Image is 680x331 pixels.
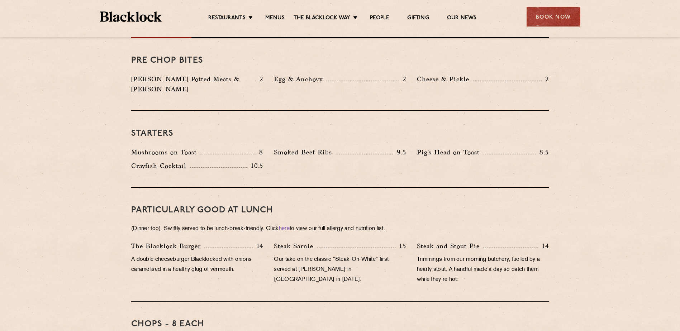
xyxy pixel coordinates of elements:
p: Mushrooms on Toast [131,147,200,157]
p: Our take on the classic “Steak-On-White” first served at [PERSON_NAME] in [GEOGRAPHIC_DATA] in [D... [274,255,406,285]
p: 9.5 [393,148,406,157]
p: (Dinner too). Swiftly served to be lunch-break-friendly. Click to view our full allergy and nutri... [131,224,549,234]
p: 15 [396,241,406,251]
p: Cheese & Pickle [417,74,473,84]
p: A double cheeseburger Blacklocked with onions caramelised in a healthy glug of vermouth. [131,255,263,275]
p: The Blacklock Burger [131,241,204,251]
p: Pig's Head on Toast [417,147,483,157]
p: 2 [399,75,406,84]
a: The Blacklock Way [294,15,350,23]
h3: Pre Chop Bites [131,56,549,65]
p: Steak Sarnie [274,241,317,251]
p: 14 [538,241,549,251]
h3: PARTICULARLY GOOD AT LUNCH [131,206,549,215]
p: 2 [542,75,549,84]
p: Steak and Stout Pie [417,241,483,251]
a: Gifting [407,15,429,23]
img: BL_Textured_Logo-footer-cropped.svg [100,11,162,22]
p: [PERSON_NAME] Potted Meats & [PERSON_NAME] [131,74,255,94]
p: 14 [253,241,263,251]
p: Trimmings from our morning butchery, fuelled by a hearty stout. A handful made a day so catch the... [417,255,549,285]
p: Smoked Beef Ribs [274,147,336,157]
p: Egg & Anchovy [274,74,326,84]
a: Menus [265,15,285,23]
p: Crayfish Cocktail [131,161,190,171]
a: People [370,15,389,23]
h3: Starters [131,129,549,138]
a: here [279,226,290,231]
div: Book Now [527,7,580,27]
p: 10.5 [247,161,263,171]
p: 8 [256,148,263,157]
a: Our News [447,15,477,23]
p: 8.5 [536,148,549,157]
h3: Chops - 8 each [131,320,549,329]
p: 2 [256,75,263,84]
a: Restaurants [208,15,246,23]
